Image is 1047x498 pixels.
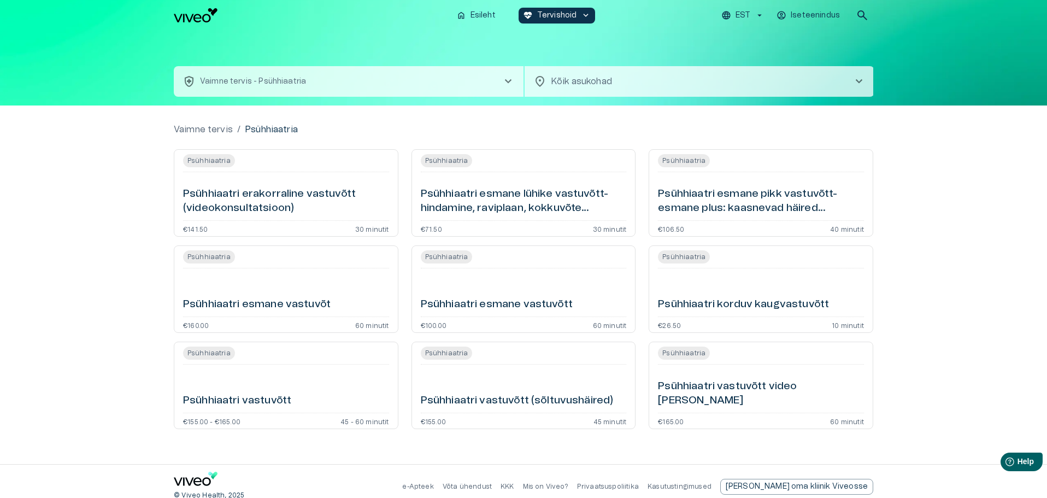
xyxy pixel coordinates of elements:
[183,297,331,312] h6: Psühhiaatri esmane vastuvõt
[832,321,864,328] p: 10 minutit
[581,10,591,20] span: keyboard_arrow_down
[174,8,217,22] img: Viveo logo
[183,321,209,328] p: €160.00
[658,297,829,312] h6: Psühhiaatri korduv kaugvastuvõtt
[174,245,398,333] a: Open service booking details
[421,394,614,408] h6: Psühhiaatri vastuvõtt (sõltuvushäired)
[791,10,840,21] p: Iseteenindus
[658,225,684,232] p: €106.50
[658,348,710,358] span: Psühhiaatria
[411,245,636,333] a: Open service booking details
[593,225,627,232] p: 30 minutit
[183,75,196,88] span: health_and_safety
[658,321,681,328] p: €26.50
[174,123,233,136] a: Vaimne tervis
[421,418,446,424] p: €155.00
[577,483,639,490] a: Privaatsuspoliitika
[421,156,473,166] span: Psühhiaatria
[648,483,711,490] a: Kasutustingimused
[658,379,864,408] h6: Psühhiaatri vastuvõtt video [PERSON_NAME]
[183,156,235,166] span: Psühhiaatria
[174,66,523,97] button: health_and_safetyVaimne tervis - Psühhiaatriachevron_right
[658,187,864,216] h6: Psühhiaatri esmane pikk vastuvõtt- esmane plus: kaasnevad häired (videokonsultatsioon)
[775,8,843,24] button: Iseteenindus
[183,225,208,232] p: €141.50
[851,4,873,26] button: open search modal
[174,149,398,237] a: Open service booking details
[649,245,873,333] a: Open service booking details
[456,10,466,20] span: home
[355,321,389,328] p: 60 minutit
[237,123,240,136] p: /
[658,156,710,166] span: Psühhiaatria
[183,187,389,216] h6: Psühhiaatri erakorraline vastuvõtt (videokonsultatsioon)
[830,225,864,232] p: 40 minutit
[720,8,766,24] button: EST
[452,8,501,24] button: homeEsileht
[421,225,442,232] p: €71.50
[658,418,684,424] p: €165.00
[402,483,433,490] a: e-Apteek
[649,149,873,237] a: Open service booking details
[551,75,835,88] p: Kõik asukohad
[340,418,389,424] p: 45 - 60 minutit
[502,75,515,88] span: chevron_right
[421,297,573,312] h6: Psühhiaatri esmane vastuvõtt
[501,483,514,490] a: KKK
[658,252,710,262] span: Psühhiaatria
[736,10,750,21] p: EST
[519,8,596,24] button: ecg_heartTervishoidkeyboard_arrow_down
[962,448,1047,479] iframe: Help widget launcher
[355,225,389,232] p: 30 minutit
[443,482,492,491] p: Võta ühendust
[421,252,473,262] span: Psühhiaatria
[720,479,873,495] div: [PERSON_NAME] oma kliinik Viveosse
[537,10,577,21] p: Tervishoid
[174,472,217,490] a: Navigate to home page
[830,418,864,424] p: 60 minutit
[593,321,627,328] p: 60 minutit
[183,252,235,262] span: Psühhiaatria
[523,10,533,20] span: ecg_heart
[726,481,868,493] p: [PERSON_NAME] oma kliinik Viveosse
[200,76,306,87] p: Vaimne tervis - Psühhiaatria
[533,75,546,88] span: location_on
[856,9,869,22] span: search
[421,348,473,358] span: Psühhiaatria
[411,342,636,429] a: Open service booking details
[183,394,291,408] h6: Psühhiaatri vastuvõtt
[720,479,873,495] a: Send email to partnership request to viveo
[183,348,235,358] span: Psühhiaatria
[852,75,866,88] span: chevron_right
[593,418,627,424] p: 45 minutit
[245,123,298,136] p: Psühhiaatria
[649,342,873,429] a: Open service booking details
[470,10,496,21] p: Esileht
[421,187,627,216] h6: Psühhiaatri esmane lühike vastuvõtt- hindamine, raviplaan, kokkuvõte (videokonsultatsioon)
[174,8,448,22] a: Navigate to homepage
[421,321,446,328] p: €100.00
[523,482,568,491] p: Mis on Viveo?
[183,418,240,424] p: €155.00 - €165.00
[411,149,636,237] a: Open service booking details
